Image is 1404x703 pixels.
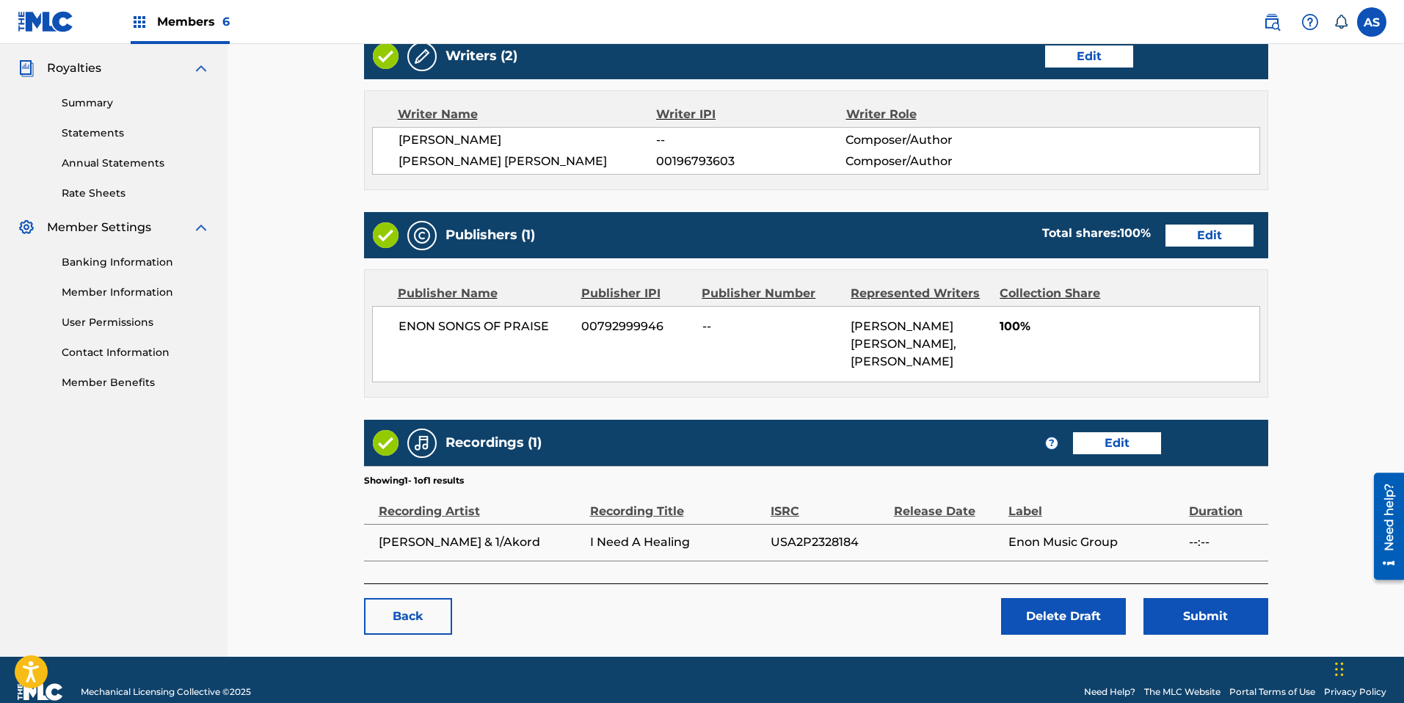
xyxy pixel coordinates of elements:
[1001,598,1126,635] button: Delete Draft
[413,434,431,452] img: Recordings
[445,227,535,244] h5: Publishers (1)
[1301,13,1319,31] img: help
[379,533,583,551] span: [PERSON_NAME] & 1/Akord
[413,48,431,65] img: Writers
[1334,15,1348,29] div: Notifications
[222,15,230,29] span: 6
[62,156,210,171] a: Annual Statements
[1257,7,1287,37] a: Public Search
[1331,633,1404,703] iframe: Chat Widget
[62,186,210,201] a: Rate Sheets
[1165,225,1254,247] a: Edit
[445,434,542,451] h5: Recordings (1)
[398,106,657,123] div: Writer Name
[1000,318,1259,335] span: 100%
[47,219,151,236] span: Member Settings
[398,285,570,302] div: Publisher Name
[413,227,431,244] img: Publishers
[845,153,1018,170] span: Composer/Author
[1084,685,1135,699] a: Need Help?
[771,487,887,520] div: ISRC
[1357,7,1386,37] div: User Menu
[1144,685,1221,699] a: The MLC Website
[1189,487,1260,520] div: Duration
[590,533,763,551] span: I Need A Healing
[373,43,399,69] img: Valid
[364,598,452,635] a: Back
[656,131,845,149] span: --
[18,11,74,32] img: MLC Logo
[1143,598,1268,635] button: Submit
[581,285,691,302] div: Publisher IPI
[581,318,691,335] span: 00792999946
[1046,437,1058,449] span: ?
[157,13,230,30] span: Members
[81,685,251,699] span: Mechanical Licensing Collective © 2025
[1045,45,1133,68] a: Edit
[656,106,846,123] div: Writer IPI
[656,153,845,170] span: 00196793603
[851,319,956,368] span: [PERSON_NAME] [PERSON_NAME], [PERSON_NAME]
[771,533,887,551] span: USA2P2328184
[1008,487,1182,520] div: Label
[1008,533,1182,551] span: Enon Music Group
[62,125,210,141] a: Statements
[373,430,399,456] img: Valid
[894,487,1001,520] div: Release Date
[1120,226,1151,240] span: 100 %
[62,95,210,111] a: Summary
[364,474,464,487] p: Showing 1 - 1 of 1 results
[399,318,571,335] span: ENON SONGS OF PRAISE
[1189,533,1260,551] span: --:--
[1042,225,1151,242] div: Total shares:
[1000,285,1129,302] div: Collection Share
[1295,7,1325,37] div: Help
[1263,13,1281,31] img: search
[399,153,657,170] span: [PERSON_NAME] [PERSON_NAME]
[590,487,763,520] div: Recording Title
[399,131,657,149] span: [PERSON_NAME]
[846,106,1019,123] div: Writer Role
[845,131,1018,149] span: Composer/Author
[1335,647,1344,691] div: Drag
[702,318,840,335] span: --
[192,219,210,236] img: expand
[18,59,35,77] img: Royalties
[131,13,148,31] img: Top Rightsholders
[18,219,35,236] img: Member Settings
[62,345,210,360] a: Contact Information
[62,315,210,330] a: User Permissions
[445,48,517,65] h5: Writers (2)
[1073,432,1161,454] a: Edit
[1324,685,1386,699] a: Privacy Policy
[702,285,840,302] div: Publisher Number
[62,285,210,300] a: Member Information
[62,255,210,270] a: Banking Information
[1229,685,1315,699] a: Portal Terms of Use
[18,683,63,701] img: logo
[62,375,210,390] a: Member Benefits
[373,222,399,248] img: Valid
[47,59,101,77] span: Royalties
[851,285,989,302] div: Represented Writers
[379,487,583,520] div: Recording Artist
[1363,467,1404,586] iframe: Resource Center
[192,59,210,77] img: expand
